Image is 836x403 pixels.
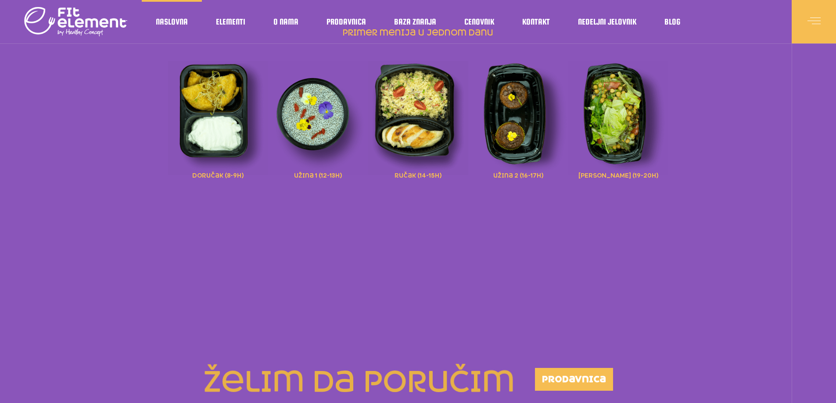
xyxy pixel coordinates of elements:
img: logo light [24,4,127,39]
span: doručak (8-9h) [192,170,244,179]
div: primer menija u jednom danu [168,49,668,194]
span: O nama [273,20,298,24]
span: Elementi [216,20,245,24]
span: Kontakt [522,20,550,24]
span: Naslovna [156,20,188,24]
h2: želim da poručim [174,368,515,397]
span: Baza znanja [394,20,436,24]
span: ručak (14-15h) [395,170,441,179]
span: užina 2 (16-17h) [493,170,543,179]
span: užina 1 (12-13h) [294,170,342,179]
span: Cenovnik [464,20,494,24]
a: prodavnica [535,368,613,391]
span: prodavnica [542,375,606,384]
span: Nedeljni jelovnik [578,20,636,24]
span: Blog [664,20,680,24]
span: [PERSON_NAME] (19-20h) [578,170,658,179]
span: Prodavnica [327,20,366,24]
